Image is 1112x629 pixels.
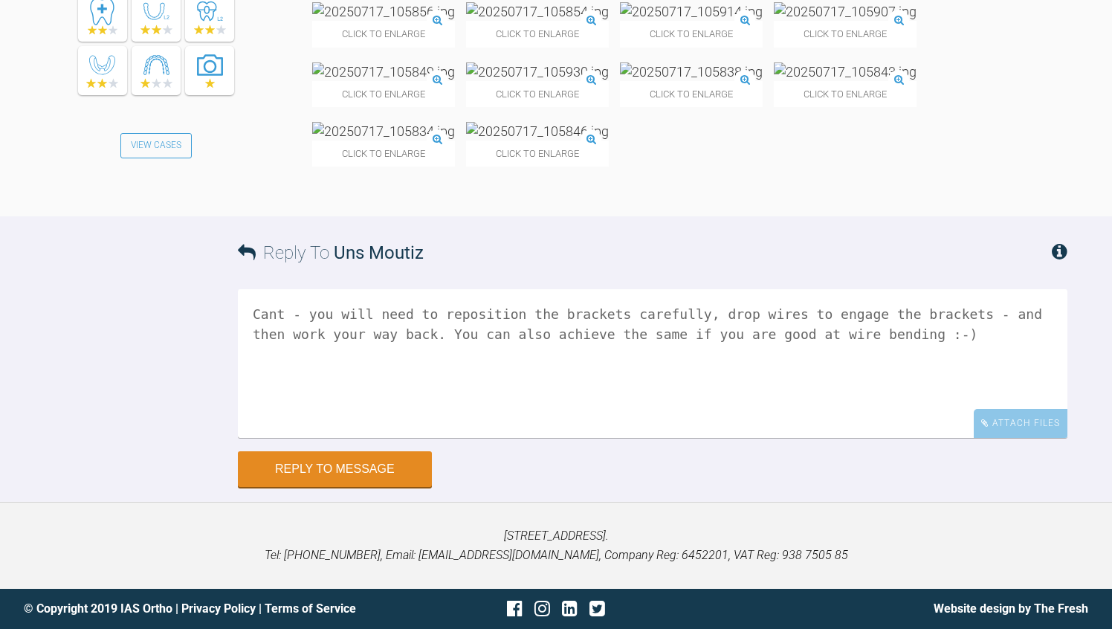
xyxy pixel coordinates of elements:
textarea: Cant - you will need to reposition the brackets carefully, drop wires to engage the brackets - an... [238,289,1067,438]
a: Privacy Policy [181,601,256,616]
a: Website design by The Fresh [934,601,1088,616]
img: 20250717_105838.jpg [620,62,763,81]
img: 20250717_105834.jpg [312,122,455,141]
div: Attach Files [974,409,1067,438]
img: 20250717_105907.jpg [774,2,917,21]
img: 20250717_105846.jpg [466,122,609,141]
span: Uns Moutiz [334,242,424,263]
span: Click to enlarge [466,21,609,47]
span: Click to enlarge [312,141,455,167]
h3: Reply To [238,239,424,267]
span: Click to enlarge [312,21,455,47]
span: Click to enlarge [620,81,763,107]
img: 20250717_105854.jpg [466,2,609,21]
img: 20250717_105849.jpg [312,62,455,81]
button: Reply to Message [238,451,432,487]
span: Click to enlarge [774,21,917,47]
span: Click to enlarge [774,81,917,107]
a: Terms of Service [265,601,356,616]
div: © Copyright 2019 IAS Ortho | | [24,599,378,619]
span: Click to enlarge [312,81,455,107]
img: 20250717_105843.jpg [774,62,917,81]
img: 20250717_105914.jpg [620,2,763,21]
p: [STREET_ADDRESS]. Tel: [PHONE_NUMBER], Email: [EMAIL_ADDRESS][DOMAIN_NAME], Company Reg: 6452201,... [24,526,1088,564]
span: Click to enlarge [466,141,609,167]
img: 20250717_105930.jpg [466,62,609,81]
span: Click to enlarge [620,21,763,47]
span: Click to enlarge [466,81,609,107]
img: 20250717_105856.jpg [312,2,455,21]
a: View Cases [120,133,192,158]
